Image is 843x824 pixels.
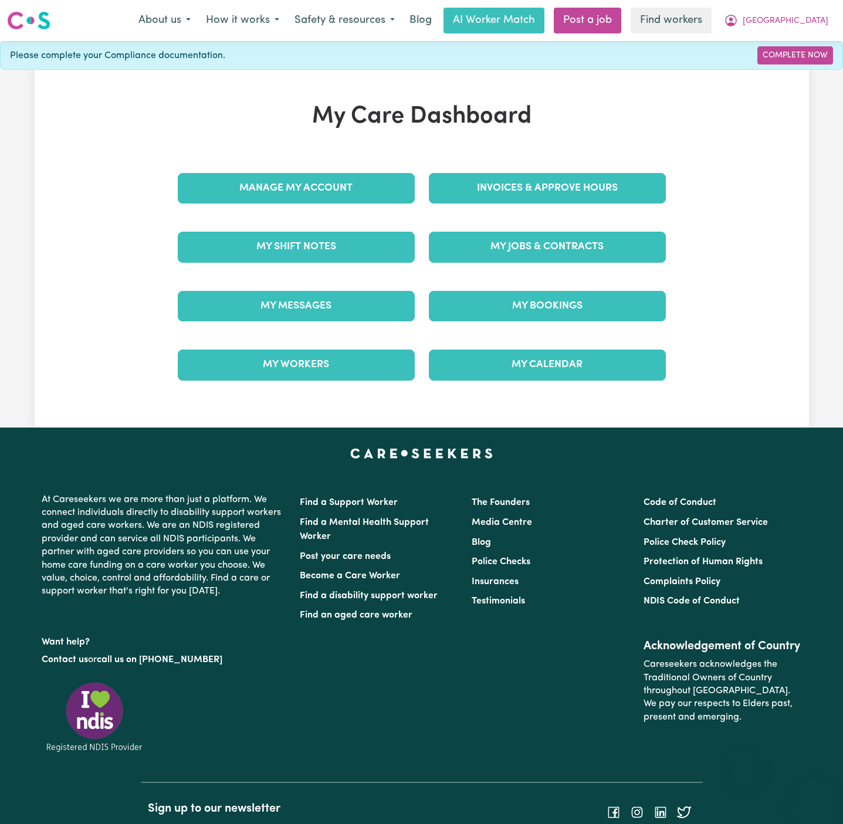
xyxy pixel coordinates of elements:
button: My Account [716,8,836,33]
a: Post a job [554,8,621,33]
a: Find workers [631,8,712,33]
a: Complete Now [757,46,833,65]
h1: My Care Dashboard [171,103,673,131]
a: My Messages [178,291,415,321]
a: Careseekers logo [7,7,50,34]
a: Careseekers home page [350,449,493,458]
a: Invoices & Approve Hours [429,173,666,204]
a: Find a disability support worker [300,591,438,601]
span: Please complete your Compliance documentation. [10,49,225,63]
a: Blog [472,538,491,547]
a: Follow Careseekers on LinkedIn [654,807,668,816]
h2: Sign up to our newsletter [148,802,415,816]
a: My Jobs & Contracts [429,232,666,262]
a: My Bookings [429,291,666,321]
p: or [42,649,286,671]
a: Contact us [42,655,88,664]
a: Blog [402,8,439,33]
button: Safety & resources [287,8,402,33]
a: Find a Mental Health Support Worker [300,518,429,541]
button: How it works [198,8,287,33]
a: The Founders [472,498,530,507]
a: My Workers [178,350,415,380]
a: Protection of Human Rights [644,557,763,567]
a: Police Check Policy [644,538,726,547]
a: Complaints Policy [644,577,720,586]
a: Follow Careseekers on Instagram [630,807,644,816]
a: Code of Conduct [644,498,716,507]
a: Testimonials [472,596,525,606]
p: At Careseekers we are more than just a platform. We connect individuals directly to disability su... [42,489,286,603]
a: call us on [PHONE_NUMBER] [97,655,222,664]
a: Insurances [472,577,519,586]
a: Manage My Account [178,173,415,204]
p: Want help? [42,631,286,649]
a: Find a Support Worker [300,498,398,507]
a: Police Checks [472,557,530,567]
a: Find an aged care worker [300,611,412,620]
a: My Calendar [429,350,666,380]
a: Media Centre [472,518,532,527]
a: Follow Careseekers on Facebook [607,807,621,816]
a: Post your care needs [300,552,391,561]
iframe: Close message [733,749,757,772]
img: Careseekers logo [7,10,50,31]
a: Follow Careseekers on Twitter [677,807,691,816]
a: Become a Care Worker [300,571,400,581]
h2: Acknowledgement of Country [644,639,801,653]
a: My Shift Notes [178,232,415,262]
a: AI Worker Match [443,8,544,33]
img: Registered NDIS provider [42,680,147,754]
a: Charter of Customer Service [644,518,768,527]
span: [GEOGRAPHIC_DATA] [743,15,828,28]
iframe: Button to launch messaging window [796,777,834,815]
button: About us [131,8,198,33]
a: NDIS Code of Conduct [644,596,740,606]
p: Careseekers acknowledges the Traditional Owners of Country throughout [GEOGRAPHIC_DATA]. We pay o... [644,653,801,728]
